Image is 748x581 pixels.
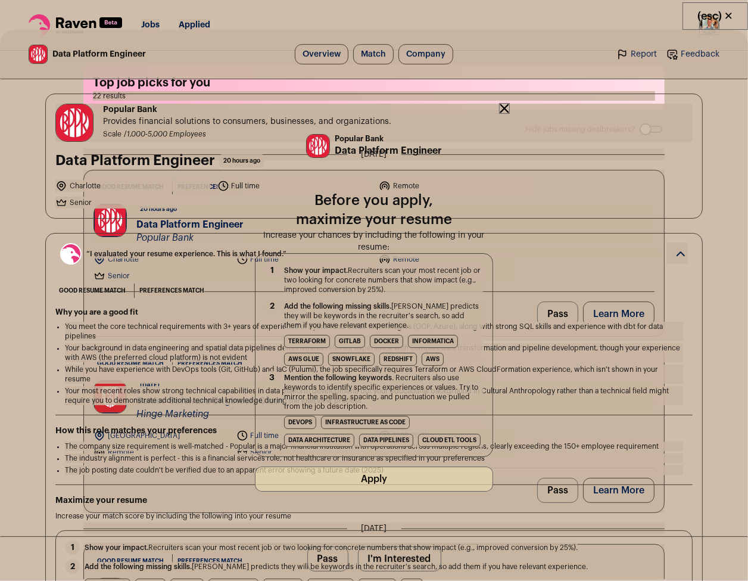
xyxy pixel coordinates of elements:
[335,335,365,348] li: GitLab
[418,434,481,447] li: Cloud ETL tools
[255,229,493,253] p: Increase your chances by including the following in your resume:
[422,353,444,366] li: AWS
[265,299,279,313] span: 2
[321,416,410,429] li: Infrastructure as Code
[284,335,330,348] li: Terraform
[359,434,413,447] li: data pipelines
[499,103,510,114] button: Close modal
[682,2,748,30] button: Close modal
[284,373,483,411] span: . Recruiters also use keywords to identify specific experiences or values. Try to mirror the spel...
[255,467,493,492] button: Apply
[379,353,417,366] li: Redshift
[284,303,391,310] span: Add the following missing skills.
[284,266,483,294] span: Recruiters scan your most recent job or two looking for concrete numbers that show impact (e.g., ...
[408,335,458,348] li: Informatica
[265,263,279,278] span: 1
[307,135,329,157] img: a4cb87d777140ddb0de5cd23f8ede3a8970a45a7ae9fd544c65075dda82a94df.jpg
[284,434,354,447] li: Data Architecture
[284,416,316,429] li: DevOps
[335,134,442,144] p: Popular Bank
[328,353,375,366] li: Snowflake
[255,191,493,229] p: Before you apply, maximize your resume
[335,144,442,158] p: Data Platform Engineer
[284,353,323,366] li: AWS Glue
[284,302,483,330] span: [PERSON_NAME] predicts they will be keywords in the recruiter's search, so add them if you have r...
[370,335,403,348] li: Docker
[265,371,279,385] span: 3
[284,374,392,381] span: Mention the following keywords
[284,267,348,274] span: Show your impact.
